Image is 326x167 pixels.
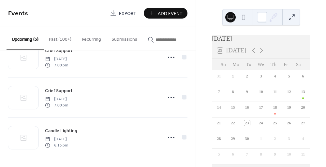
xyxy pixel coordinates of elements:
button: Add Event [144,8,187,19]
div: 1 [258,136,264,142]
div: 9 [244,89,250,95]
div: 7 [244,151,250,157]
span: [DATE] [45,96,68,102]
div: 15 [230,104,236,110]
button: Recurring [77,26,106,49]
div: 2 [272,136,278,142]
a: Candle Lighting [45,127,77,134]
div: Fr [280,59,292,70]
button: Upcoming (3) [7,26,44,50]
div: 5 [286,73,292,79]
div: 14 [216,104,222,110]
span: Grief Support [45,88,73,94]
div: 31 [216,73,222,79]
div: 24 [258,120,264,126]
div: Su [217,59,230,70]
div: 21 [216,120,222,126]
div: 16 [244,104,250,110]
div: [DATE] [212,35,310,43]
div: Sa [292,59,305,70]
div: 22 [230,120,236,126]
div: 3 [286,136,292,142]
div: 6 [300,73,306,79]
div: 3 [258,73,264,79]
span: [DATE] [45,136,68,142]
div: 30 [244,136,250,142]
span: Add Event [158,10,183,17]
div: 11 [300,151,306,157]
a: Grief Support [45,87,73,94]
div: 17 [258,104,264,110]
div: 2 [244,73,250,79]
div: 4 [300,136,306,142]
button: Submissions [106,26,142,49]
div: 27 [300,120,306,126]
div: 8 [258,151,264,157]
div: 10 [286,151,292,157]
div: 13 [300,89,306,95]
div: 25 [272,120,278,126]
div: 10 [258,89,264,95]
span: [DATE] [45,56,68,62]
div: Th [267,59,280,70]
a: Export [105,8,141,19]
button: Past (100+) [44,26,77,49]
div: 11 [272,89,278,95]
div: 28 [216,136,222,142]
span: Candle Lighting [45,128,77,134]
span: Grief Support [45,48,73,54]
span: 6:15 pm [45,142,68,148]
div: 9 [272,151,278,157]
div: We [255,59,267,70]
div: 26 [286,120,292,126]
div: 29 [230,136,236,142]
div: 19 [286,104,292,110]
div: 1 [230,73,236,79]
div: 20 [300,104,306,110]
div: 8 [230,89,236,95]
a: Grief Support [45,47,73,54]
div: Tu [242,59,255,70]
div: 7 [216,89,222,95]
div: 4 [272,73,278,79]
div: 6 [230,151,236,157]
div: 5 [216,151,222,157]
span: 7:00 pm [45,62,68,68]
span: 7:00 pm [45,102,68,108]
div: 23 [244,120,250,126]
span: Export [119,10,136,17]
span: Events [8,7,28,20]
div: Mo [230,59,242,70]
div: 18 [272,104,278,110]
div: 12 [286,89,292,95]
